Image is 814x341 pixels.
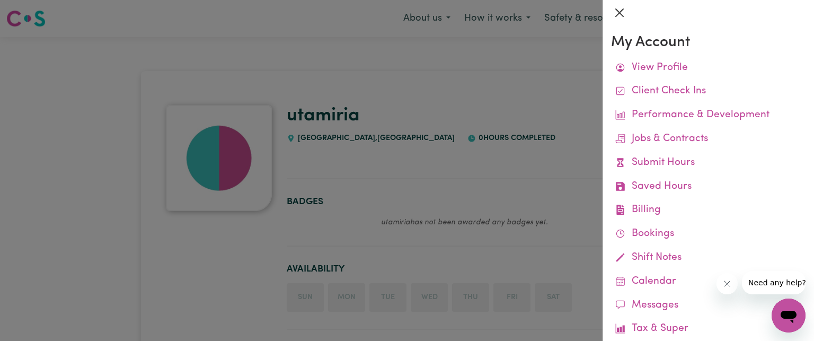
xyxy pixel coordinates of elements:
button: Close [611,4,628,21]
a: Calendar [611,270,806,294]
a: Saved Hours [611,175,806,199]
a: Bookings [611,222,806,246]
iframe: Button to launch messaging window [772,299,806,333]
iframe: Message from company [742,271,806,294]
a: Shift Notes [611,246,806,270]
a: View Profile [611,56,806,80]
a: Jobs & Contracts [611,127,806,151]
a: Messages [611,294,806,318]
a: Client Check Ins [611,80,806,103]
h3: My Account [611,34,806,52]
a: Submit Hours [611,151,806,175]
a: Billing [611,198,806,222]
a: Tax & Super [611,317,806,341]
iframe: Close message [716,273,738,294]
a: Performance & Development [611,103,806,127]
span: Need any help? [6,7,64,16]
